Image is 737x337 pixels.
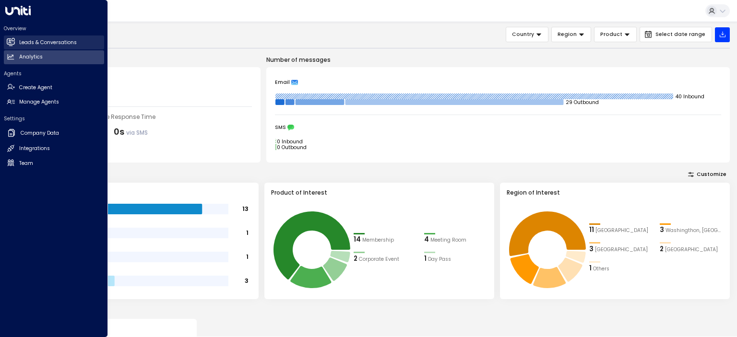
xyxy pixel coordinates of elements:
[551,27,591,42] button: Region
[660,225,664,235] div: 3
[506,27,548,42] button: Country
[114,125,148,138] div: 0s
[4,142,104,156] a: Integrations
[589,244,594,254] div: 3
[640,27,712,42] button: Select date range
[354,254,417,264] div: 2Corporate Event
[424,235,429,244] div: 4
[660,225,723,235] div: 3Washingthon, DC
[19,145,50,152] h2: Integrations
[362,236,394,244] span: Membership
[277,143,307,151] tspan: 0 Outbound
[589,264,592,273] div: 1
[275,124,721,131] div: SMS
[29,306,730,315] p: Conversion Metrics
[354,235,361,244] div: 14
[589,225,653,235] div: 11Chicago
[354,235,417,244] div: 14Membership
[271,188,488,197] h3: Product of Interest
[266,56,730,64] p: Number of messages
[4,95,104,109] a: Manage Agents
[428,256,451,263] span: Day Pass
[37,76,252,84] div: Number of Inquiries
[666,227,723,234] span: Washingthon, DC
[595,227,648,234] span: Chicago
[566,98,599,105] tspan: 29 Outbound
[19,98,59,106] h2: Manage Agents
[19,39,77,46] h2: Leads & Conversations
[600,30,622,39] span: Product
[593,265,609,273] span: Others
[660,244,723,254] div: 2Minneapolis
[246,229,249,237] tspan: 1
[277,138,303,145] tspan: 0 Inbound
[589,225,594,235] div: 11
[242,205,249,213] tspan: 13
[36,188,252,197] h3: Range of Team Size
[29,56,261,64] p: Engagement Metrics
[685,170,730,180] button: Customize
[4,156,104,170] a: Team
[430,236,466,244] span: Meeting Room
[424,235,487,244] div: 4Meeting Room
[424,254,427,264] div: 1
[676,93,704,100] tspan: 40 Inbound
[19,160,33,167] h2: Team
[245,277,249,285] tspan: 3
[655,32,705,37] span: Select date range
[589,264,653,273] div: 1Others
[665,246,718,254] span: Minneapolis
[246,253,249,261] tspan: 1
[4,25,104,32] h2: Overview
[37,113,252,121] div: [PERSON_NAME] Average Response Time
[507,188,724,197] h3: Region of Interest
[4,50,104,64] a: Analytics
[512,30,534,39] span: Country
[354,254,357,264] div: 2
[595,246,648,254] span: Dallas
[19,84,52,92] h2: Create Agent
[19,53,43,61] h2: Analytics
[21,129,59,137] h2: Company Data
[126,128,148,137] span: via SMS
[424,254,487,264] div: 1Day Pass
[275,79,290,86] span: Email
[4,115,104,122] h2: Settings
[4,70,104,77] h2: Agents
[4,35,104,49] a: Leads & Conversations
[558,30,577,39] span: Region
[359,256,399,263] span: Corporate Event
[4,81,104,94] a: Create Agent
[594,27,637,42] button: Product
[660,244,664,254] div: 2
[589,244,653,254] div: 3Dallas
[4,126,104,141] a: Company Data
